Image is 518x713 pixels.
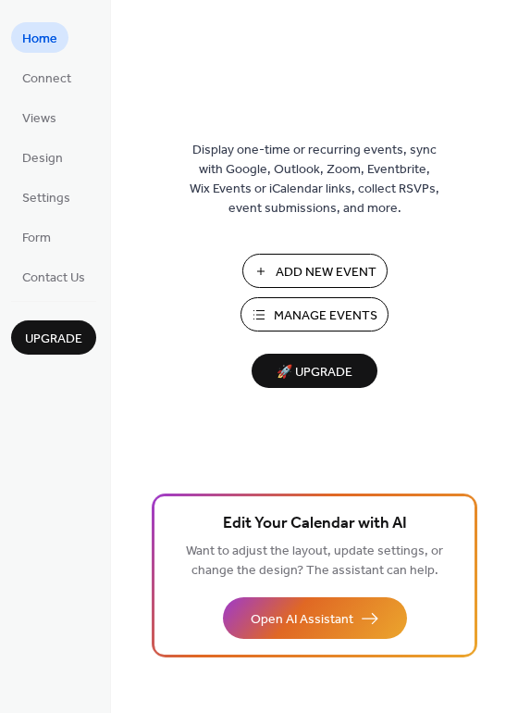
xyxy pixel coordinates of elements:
[242,254,388,288] button: Add New Event
[22,229,51,248] span: Form
[11,142,74,172] a: Design
[11,22,68,53] a: Home
[22,30,57,49] span: Home
[22,109,56,129] span: Views
[251,610,353,630] span: Open AI Assistant
[252,354,377,388] button: 🚀 Upgrade
[223,597,407,639] button: Open AI Assistant
[223,511,407,537] span: Edit Your Calendar with AI
[11,102,68,132] a: Views
[186,539,443,583] span: Want to adjust the layout, update settings, or change the design? The assistant can help.
[22,269,85,288] span: Contact Us
[190,141,439,219] span: Display one-time or recurring events, sync with Google, Outlook, Zoom, Eventbrite, Wix Events or ...
[240,297,388,331] button: Manage Events
[274,306,377,326] span: Manage Events
[11,221,62,252] a: Form
[25,330,82,349] span: Upgrade
[11,181,81,212] a: Settings
[22,69,71,89] span: Connect
[263,360,366,385] span: 🚀 Upgrade
[276,263,376,282] span: Add New Event
[11,261,96,292] a: Contact Us
[11,320,96,355] button: Upgrade
[22,189,70,208] span: Settings
[11,62,82,93] a: Connect
[22,149,63,169] span: Design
